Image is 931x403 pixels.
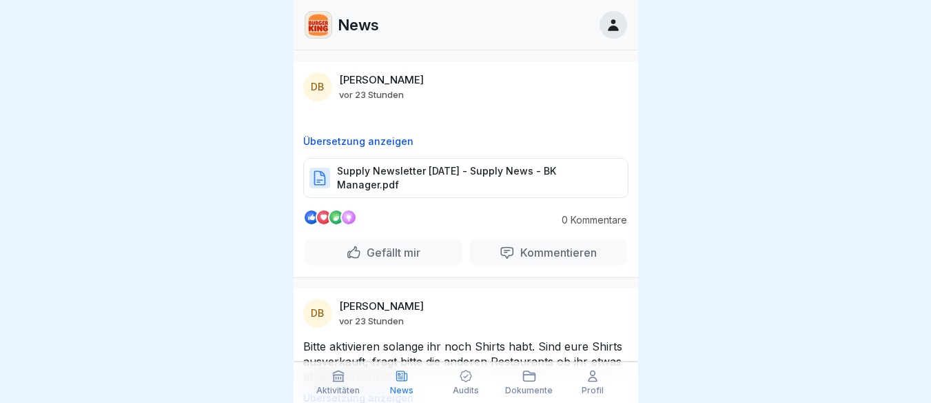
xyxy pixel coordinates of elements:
[337,164,614,192] p: Supply Newsletter [DATE] - Supply News - BK Manager.pdf
[305,12,331,38] img: w2f18lwxr3adf3talrpwf6id.png
[582,386,604,395] p: Profil
[303,299,332,328] div: DB
[505,386,553,395] p: Dokumente
[453,386,479,395] p: Audits
[316,386,360,395] p: Aktivitäten
[361,246,420,259] p: Gefällt mir
[303,72,332,101] div: DB
[303,136,628,147] p: Übersetzung anzeigen
[339,89,404,100] p: vor 23 Stunden
[515,246,597,259] p: Kommentieren
[338,16,379,34] p: News
[339,315,404,326] p: vor 23 Stunden
[339,300,424,313] p: [PERSON_NAME]
[390,386,413,395] p: News
[339,74,424,86] p: [PERSON_NAME]
[303,177,628,191] a: Supply Newsletter [DATE] - Supply News - BK Manager.pdf
[551,215,627,226] p: 0 Kommentare
[303,339,628,384] p: Bitte aktivieren solange ihr noch Shirts habt. Sind eure Shirts ausverkauft, fragt bitte die ande...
